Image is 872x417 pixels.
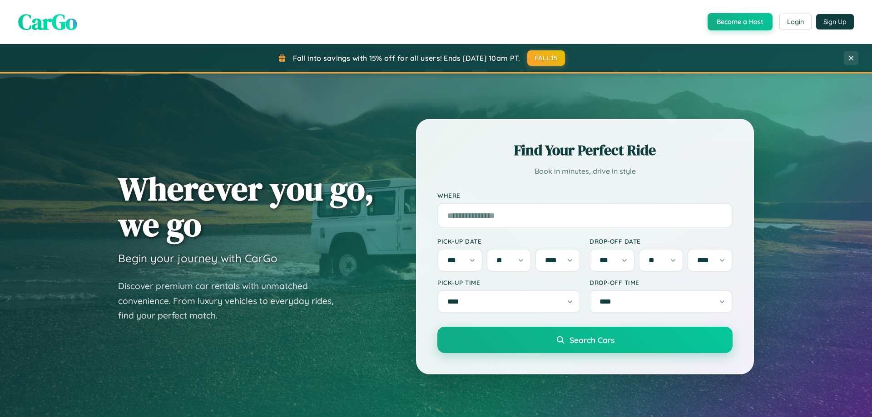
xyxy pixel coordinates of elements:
label: Pick-up Time [437,279,580,286]
p: Discover premium car rentals with unmatched convenience. From luxury vehicles to everyday rides, ... [118,279,345,323]
span: Fall into savings with 15% off for all users! Ends [DATE] 10am PT. [293,54,520,63]
label: Pick-up Date [437,237,580,245]
label: Drop-off Date [590,237,733,245]
button: Login [779,14,812,30]
button: Search Cars [437,327,733,353]
h2: Find Your Perfect Ride [437,140,733,160]
p: Book in minutes, drive in style [437,165,733,178]
button: Become a Host [708,13,773,30]
button: Sign Up [816,14,854,29]
span: Search Cars [570,335,614,345]
h3: Begin your journey with CarGo [118,251,277,265]
span: CarGo [18,7,77,37]
h1: Wherever you go, we go [118,171,374,242]
label: Where [437,191,733,199]
label: Drop-off Time [590,279,733,286]
button: FALL15 [527,50,565,66]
